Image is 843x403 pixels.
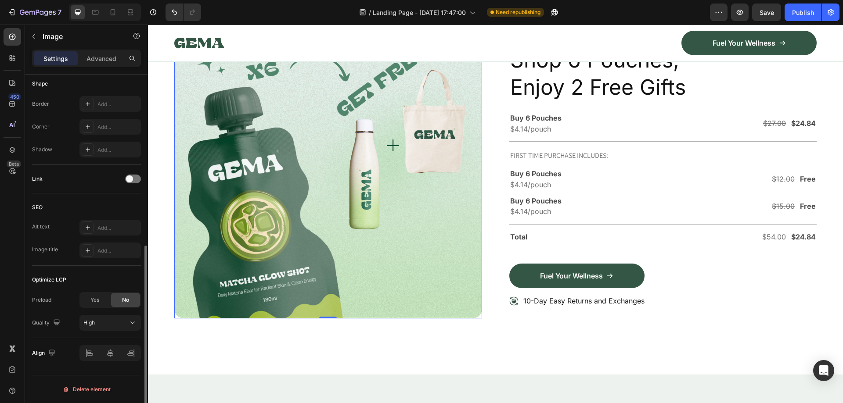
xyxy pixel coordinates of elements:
p: Fuel Your Wellness [392,247,455,256]
span: / [369,8,371,17]
s: $54.00 [614,208,638,217]
div: Optimize LCP [32,276,66,284]
s: $12.00 [624,150,647,159]
button: 7 [4,4,65,21]
span: Need republishing [496,8,540,16]
div: Delete element [62,384,111,395]
p: $4.14/pouch [362,182,512,192]
div: Link [32,175,43,183]
a: Fuel Your Wellness [361,239,497,264]
s: $15.00 [624,177,647,186]
p: Buy 6 Pouches [362,172,512,181]
p: $4.14/pouch [362,100,512,109]
div: 450 [8,93,21,100]
div: Shape [32,80,48,88]
div: Add... [97,100,139,108]
p: FIRST TIME PURCHASE INCLUDES: [362,125,668,138]
div: Undo/Redo [166,4,201,21]
div: Image title [32,246,58,253]
span: High [83,319,95,326]
div: SEO [32,203,43,211]
div: Preload [32,296,51,304]
div: Add... [97,224,139,232]
div: Corner [32,123,50,131]
p: Advanced [86,54,116,63]
p: $24.84 [643,208,668,217]
div: Publish [792,8,814,17]
p: Buy 6 Pouches [362,145,512,154]
p: Buy 6 Pouches [362,89,512,98]
p: Free [652,150,668,159]
span: Save [760,9,774,16]
s: $27.00 [615,94,638,103]
button: Save [752,4,781,21]
button: High [79,315,141,331]
button: Delete element [32,382,141,396]
h2: Shop 6 Pouches, Enjoy 2 Free Gifts [361,21,669,78]
p: Image [43,31,117,42]
p: Free [652,177,668,186]
div: Alt text [32,223,50,231]
div: Add... [97,247,139,255]
p: Settings [43,54,68,63]
span: Yes [90,296,99,304]
div: Open Intercom Messenger [813,360,834,381]
div: Quality [32,317,62,329]
span: Landing Page - [DATE] 17:47:00 [373,8,466,17]
button: Publish [785,4,821,21]
div: Border [32,100,49,108]
p: 7 [58,7,61,18]
div: Align [32,347,57,359]
div: Add... [97,146,139,154]
div: Beta [7,160,21,168]
p: $4.14/pouch [362,156,512,165]
span: No [122,296,129,304]
div: Add... [97,123,139,131]
p: 10-Day Easy Returns and Exchanges [375,272,497,281]
p: Total [362,208,512,217]
div: Shadow [32,146,52,153]
p: $24.84 [643,94,668,103]
iframe: To enrich screen reader interactions, please activate Accessibility in Grammarly extension settings [148,25,843,403]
